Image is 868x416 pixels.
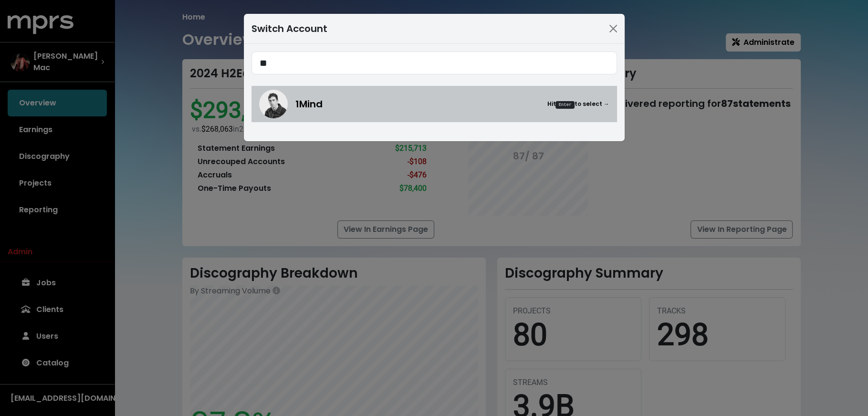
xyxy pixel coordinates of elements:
img: 1Mind [259,90,288,118]
a: 1Mind1MindHitEnterto select → [251,86,617,122]
button: Close [606,21,621,36]
small: Hit to select → [547,100,609,109]
input: Search accounts [251,52,617,74]
kbd: Enter [555,101,574,109]
span: 1Mind [295,97,323,111]
div: Switch Account [251,21,327,36]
